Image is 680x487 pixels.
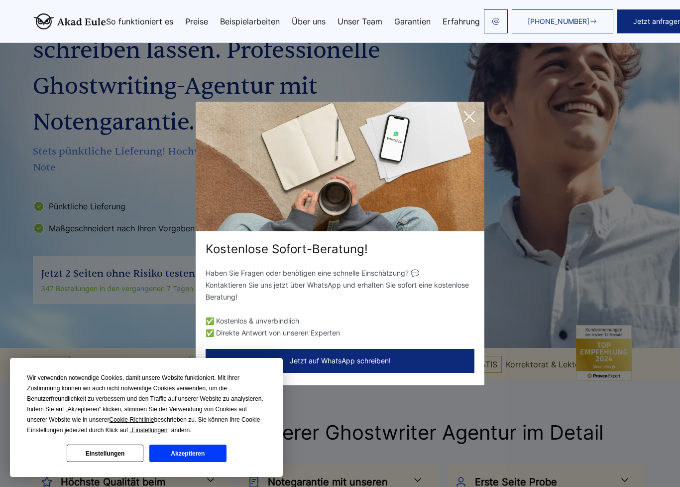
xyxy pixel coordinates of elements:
[131,427,167,434] span: Einstellungen
[206,315,474,327] li: ✅ Kostenlos & unverbindlich
[206,349,474,373] button: Jetzt auf WhatsApp schreiben!
[220,17,280,25] a: Beispielarbeiten
[149,445,226,462] button: Akzeptieren
[196,102,484,231] img: exit
[106,17,173,25] a: So funktioniert es
[206,267,474,303] p: Haben Sie Fragen oder benötigen eine schnelle Einschätzung? 💬 Kontaktieren Sie uns jetzt über Wha...
[10,358,283,477] div: Cookie Consent Prompt
[110,416,154,423] span: Cookie-Richtlinie
[185,17,208,25] a: Preise
[528,17,589,25] span: [PHONE_NUMBER]
[292,17,326,25] a: Über uns
[27,373,266,436] div: Wir verwenden notwendige Cookies, damit unsere Website funktioniert. Mit Ihrer Zustimmung können ...
[443,17,480,25] a: Erfahrung
[196,241,484,257] div: Kostenlose Sofort-Beratung!
[492,17,500,25] img: email
[394,17,431,25] a: Garantien
[338,17,382,25] a: Unser Team
[206,327,474,339] li: ✅ Direkte Antwort von unseren Experten
[512,9,613,33] a: [PHONE_NUMBER]
[33,13,106,29] img: logo
[67,445,143,462] button: Einstellungen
